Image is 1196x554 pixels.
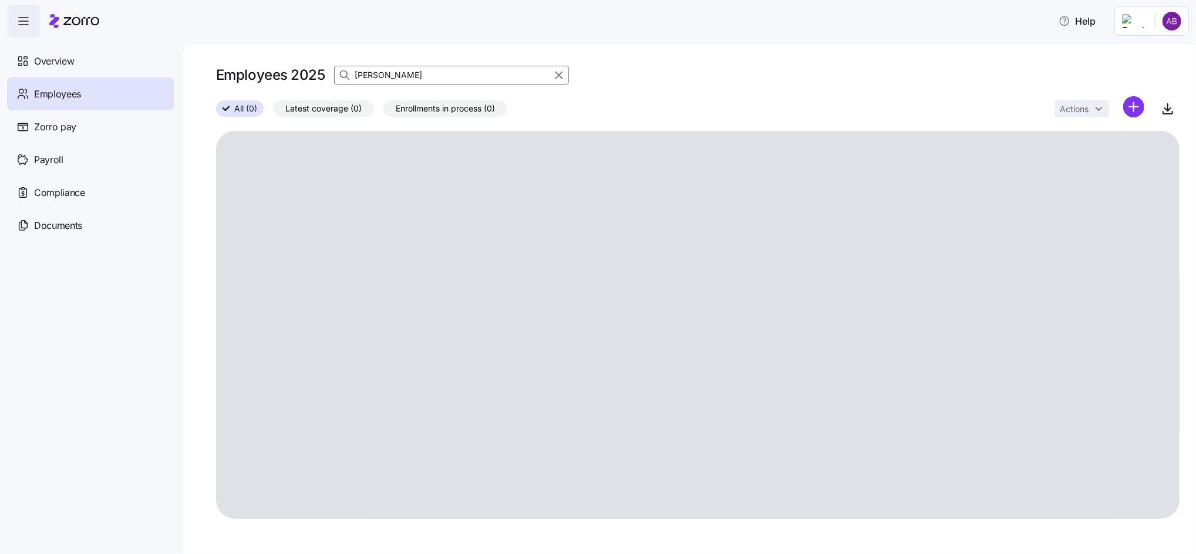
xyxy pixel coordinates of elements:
span: Overview [34,54,74,69]
a: Employees [7,77,174,110]
span: All (0) [234,101,257,116]
a: Compliance [7,176,174,209]
span: Latest coverage (0) [285,101,362,116]
img: Employer logo [1122,14,1146,28]
span: Documents [34,218,82,233]
a: Payroll [7,143,174,176]
button: Help [1049,9,1105,33]
span: Compliance [34,185,85,200]
span: Enrollments in process (0) [396,101,495,116]
a: Overview [7,45,174,77]
svg: add icon [1123,96,1144,117]
span: Help [1059,14,1096,28]
span: Payroll [34,153,63,167]
span: Zorro pay [34,120,76,134]
input: Search employees [334,66,569,85]
span: Employees [34,87,81,102]
button: Actions [1055,100,1109,117]
img: c6b7e62a50e9d1badab68c8c9b51d0dd [1163,12,1181,31]
a: Zorro pay [7,110,174,143]
span: Actions [1060,105,1089,113]
h1: Employees 2025 [216,66,325,84]
a: Documents [7,209,174,242]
